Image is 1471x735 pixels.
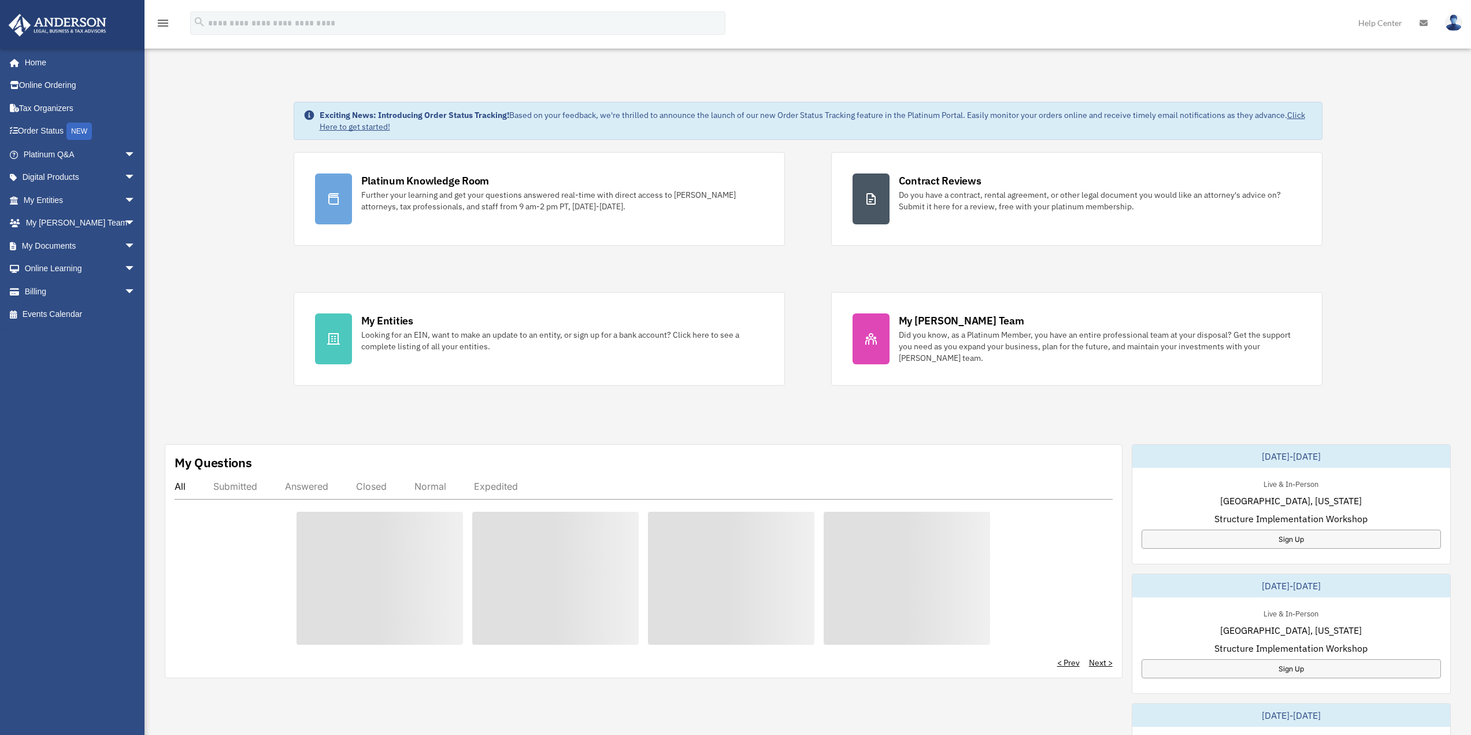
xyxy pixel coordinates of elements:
a: Platinum Knowledge Room Further your learning and get your questions answered real-time with dire... [294,152,785,246]
a: Contract Reviews Do you have a contract, rental agreement, or other legal document you would like... [831,152,1322,246]
a: menu [156,20,170,30]
a: My Entities Looking for an EIN, want to make an update to an entity, or sign up for a bank accoun... [294,292,785,386]
span: arrow_drop_down [124,234,147,258]
i: menu [156,16,170,30]
div: Further your learning and get your questions answered real-time with direct access to [PERSON_NAM... [361,189,764,212]
span: Structure Implementation Workshop [1214,512,1368,526]
a: My [PERSON_NAME] Team Did you know, as a Platinum Member, you have an entire professional team at... [831,292,1322,386]
span: Structure Implementation Workshop [1214,641,1368,655]
a: My Entitiesarrow_drop_down [8,189,153,212]
a: My Documentsarrow_drop_down [8,234,153,257]
span: arrow_drop_down [124,189,147,212]
div: NEW [66,123,92,140]
strong: Exciting News: Introducing Order Status Tracking! [320,110,509,120]
span: [GEOGRAPHIC_DATA], [US_STATE] [1220,494,1362,508]
div: Based on your feedback, we're thrilled to announce the launch of our new Order Status Tracking fe... [320,109,1313,132]
div: [DATE]-[DATE] [1132,574,1450,597]
div: My Questions [175,454,252,471]
a: Tax Organizers [8,97,153,120]
span: arrow_drop_down [124,280,147,304]
div: Contract Reviews [899,173,981,188]
img: User Pic [1445,14,1462,31]
a: Online Ordering [8,74,153,97]
a: Home [8,51,147,74]
div: All [175,481,186,492]
a: Sign Up [1142,530,1441,549]
div: Did you know, as a Platinum Member, you have an entire professional team at your disposal? Get th... [899,329,1301,364]
div: My Entities [361,313,413,328]
div: Normal [414,481,446,492]
div: Looking for an EIN, want to make an update to an entity, or sign up for a bank account? Click her... [361,329,764,352]
a: < Prev [1057,657,1080,668]
div: Live & In-Person [1254,477,1328,489]
a: Events Calendar [8,303,153,326]
a: Order StatusNEW [8,120,153,143]
div: [DATE]-[DATE] [1132,445,1450,468]
a: Platinum Q&Aarrow_drop_down [8,143,153,166]
span: arrow_drop_down [124,143,147,167]
div: Platinum Knowledge Room [361,173,490,188]
a: Click Here to get started! [320,110,1305,132]
i: search [193,16,206,28]
span: arrow_drop_down [124,212,147,235]
div: Closed [356,481,387,492]
a: Sign Up [1142,659,1441,678]
div: Do you have a contract, rental agreement, or other legal document you would like an attorney's ad... [899,189,1301,212]
span: arrow_drop_down [124,166,147,190]
span: [GEOGRAPHIC_DATA], [US_STATE] [1220,623,1362,637]
a: Next > [1089,657,1113,668]
div: [DATE]-[DATE] [1132,704,1450,727]
img: Anderson Advisors Platinum Portal [5,14,110,36]
a: Billingarrow_drop_down [8,280,153,303]
div: Submitted [213,481,257,492]
div: Answered [285,481,328,492]
span: arrow_drop_down [124,257,147,281]
div: Expedited [474,481,518,492]
div: Live & In-Person [1254,607,1328,619]
div: My [PERSON_NAME] Team [899,313,1024,328]
a: Digital Productsarrow_drop_down [8,166,153,189]
a: My [PERSON_NAME] Teamarrow_drop_down [8,212,153,235]
a: Online Learningarrow_drop_down [8,257,153,280]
